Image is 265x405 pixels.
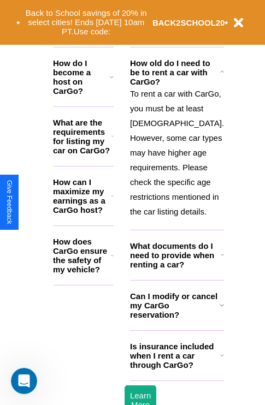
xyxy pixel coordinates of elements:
b: BACK2SCHOOL20 [152,18,225,27]
button: Back to School savings of 20% in select cities! Ends [DATE] 10am PT.Use code: [20,5,152,39]
h3: What documents do I need to provide when renting a car? [130,241,221,269]
div: Give Feedback [5,180,13,224]
h3: How can I maximize my earnings as a CarGo host? [53,177,111,215]
p: To rent a car with CarGo, you must be at least [DEMOGRAPHIC_DATA]. However, some car types may ha... [130,86,224,219]
h3: How do I become a host on CarGo? [53,58,110,96]
h3: Is insurance included when I rent a car through CarGo? [130,342,220,370]
h3: How old do I need to be to rent a car with CarGo? [130,58,220,86]
h3: Can I modify or cancel my CarGo reservation? [130,291,220,319]
h3: What are the requirements for listing my car on CarGo? [53,118,111,155]
iframe: Intercom live chat [11,368,37,394]
h3: How does CarGo ensure the safety of my vehicle? [53,237,111,274]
